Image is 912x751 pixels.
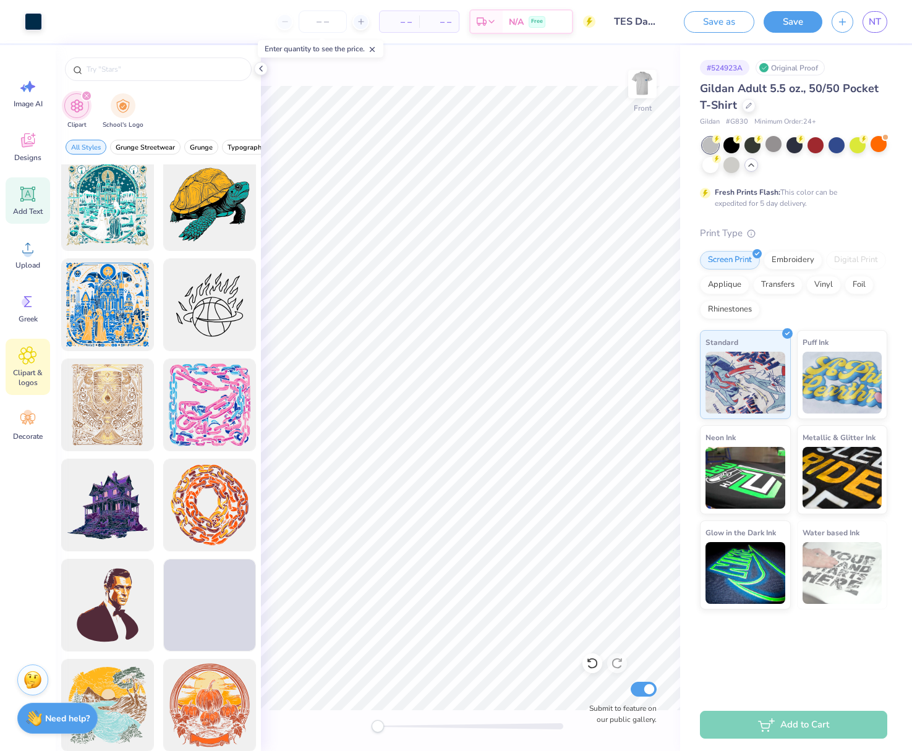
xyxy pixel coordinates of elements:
[66,140,106,155] button: filter button
[700,300,760,319] div: Rhinestones
[222,140,271,155] button: filter button
[700,117,720,127] span: Gildan
[705,336,738,349] span: Standard
[705,431,736,444] span: Neon Ink
[700,60,749,75] div: # 524923A
[764,11,822,33] button: Save
[103,93,143,130] button: filter button
[427,15,451,28] span: – –
[700,81,879,112] span: Gildan Adult 5.5 oz., 50/50 Pocket T-Shirt
[582,703,657,725] label: Submit to feature on our public gallery.
[19,314,38,324] span: Greek
[715,187,867,209] div: This color can be expedited for 5 day delivery.
[705,352,785,414] img: Standard
[387,15,412,28] span: – –
[184,140,218,155] button: filter button
[103,121,143,130] span: School's Logo
[634,103,652,114] div: Front
[806,276,841,294] div: Vinyl
[372,720,384,732] div: Accessibility label
[705,526,776,539] span: Glow in the Dark Ink
[14,99,43,109] span: Image AI
[103,93,143,130] div: filter for School's Logo
[70,99,84,113] img: Clipart Image
[13,431,43,441] span: Decorate
[228,143,265,152] span: Typography
[803,447,882,509] img: Metallic & Glitter Ink
[7,368,48,388] span: Clipart & logos
[715,187,780,197] strong: Fresh Prints Flash:
[15,260,40,270] span: Upload
[756,60,825,75] div: Original Proof
[700,251,760,269] div: Screen Print
[705,542,785,604] img: Glow in the Dark Ink
[845,276,874,294] div: Foil
[14,153,41,163] span: Designs
[803,352,882,414] img: Puff Ink
[630,72,655,96] img: Front
[684,11,754,33] button: Save as
[45,713,90,724] strong: Need help?
[803,431,876,444] span: Metallic & Glitter Ink
[509,15,524,28] span: N/A
[64,93,89,130] div: filter for Clipart
[700,276,749,294] div: Applique
[700,226,887,240] div: Print Type
[13,206,43,216] span: Add Text
[299,11,347,33] input: – –
[803,526,859,539] span: Water based Ink
[764,251,822,269] div: Embroidery
[863,11,887,33] a: NT
[869,15,881,29] span: NT
[116,99,130,113] img: School's Logo Image
[605,9,665,34] input: Untitled Design
[116,143,175,152] span: Grunge Streetwear
[531,17,543,26] span: Free
[803,542,882,604] img: Water based Ink
[110,140,181,155] button: filter button
[71,143,101,152] span: All Styles
[85,63,244,75] input: Try "Stars"
[258,40,383,57] div: Enter quantity to see the price.
[803,336,829,349] span: Puff Ink
[754,117,816,127] span: Minimum Order: 24 +
[726,117,748,127] span: # G830
[67,121,87,130] span: Clipart
[190,143,213,152] span: Grunge
[64,93,89,130] button: filter button
[753,276,803,294] div: Transfers
[705,447,785,509] img: Neon Ink
[826,251,886,269] div: Digital Print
